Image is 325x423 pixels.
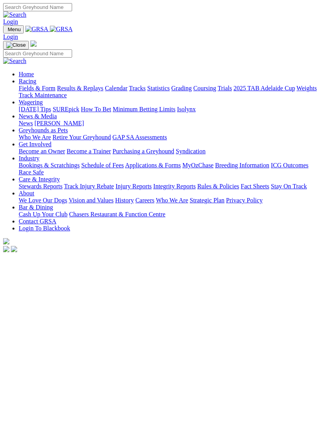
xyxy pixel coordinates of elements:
a: Results & Replays [57,85,103,91]
img: logo-grsa-white.png [30,40,37,47]
a: News [19,120,33,126]
a: ICG Outcomes [271,162,308,168]
img: logo-grsa-white.png [3,238,9,244]
a: Syndication [176,148,205,154]
div: Care & Integrity [19,183,322,190]
input: Search [3,3,72,11]
button: Toggle navigation [3,41,29,49]
a: Schedule of Fees [81,162,124,168]
a: Who We Are [156,197,188,204]
img: GRSA [25,26,48,33]
a: Login [3,33,18,40]
a: [DATE] Tips [19,106,51,112]
a: We Love Our Dogs [19,197,67,204]
a: Trials [217,85,232,91]
a: [PERSON_NAME] [34,120,84,126]
a: SUREpick [53,106,79,112]
img: twitter.svg [11,246,17,252]
a: Stewards Reports [19,183,62,190]
div: About [19,197,322,204]
div: Greyhounds as Pets [19,134,322,141]
a: Tracks [129,85,146,91]
a: Applications & Forms [125,162,181,168]
a: Login [3,18,18,25]
div: Bar & Dining [19,211,322,218]
a: Home [19,71,34,77]
a: MyOzChase [182,162,214,168]
a: Get Involved [19,141,51,147]
a: Race Safe [19,169,44,176]
a: How To Bet [81,106,111,112]
a: Purchasing a Greyhound [113,148,174,154]
a: Retire Your Greyhound [53,134,111,140]
a: Login To Blackbook [19,225,70,232]
a: Become an Owner [19,148,65,154]
a: Fact Sheets [241,183,269,190]
a: Wagering [19,99,43,105]
a: Bar & Dining [19,204,53,211]
div: News & Media [19,120,322,127]
a: 2025 TAB Adelaide Cup [233,85,295,91]
a: Stay On Track [271,183,307,190]
a: Become a Trainer [67,148,111,154]
a: Contact GRSA [19,218,56,225]
a: Bookings & Scratchings [19,162,79,168]
img: Search [3,11,26,18]
span: Menu [8,26,21,32]
a: Cash Up Your Club [19,211,67,218]
a: About [19,190,34,197]
a: History [115,197,134,204]
div: Racing [19,85,322,99]
img: Close [6,42,26,48]
input: Search [3,49,72,58]
a: Statistics [147,85,170,91]
a: Fields & Form [19,85,55,91]
img: GRSA [50,26,73,33]
a: Privacy Policy [226,197,263,204]
a: Rules & Policies [197,183,239,190]
a: Who We Are [19,134,51,140]
a: Strategic Plan [190,197,224,204]
a: Chasers Restaurant & Function Centre [69,211,165,218]
a: Care & Integrity [19,176,60,183]
a: Minimum Betting Limits [113,106,175,112]
a: Greyhounds as Pets [19,127,68,133]
a: Coursing [193,85,216,91]
a: Integrity Reports [153,183,196,190]
a: Breeding Information [215,162,269,168]
a: Vision and Values [69,197,113,204]
a: Weights [297,85,317,91]
a: News & Media [19,113,57,119]
div: Wagering [19,106,322,113]
a: Grading [171,85,192,91]
a: Track Maintenance [19,92,67,98]
img: Search [3,58,26,65]
div: Get Involved [19,148,322,155]
div: Industry [19,162,322,176]
a: Track Injury Rebate [64,183,114,190]
img: facebook.svg [3,246,9,252]
a: Injury Reports [115,183,152,190]
a: Industry [19,155,39,161]
a: GAP SA Assessments [113,134,167,140]
a: Careers [135,197,154,204]
a: Calendar [105,85,127,91]
a: Isolynx [177,106,196,112]
a: Racing [19,78,36,84]
button: Toggle navigation [3,25,24,33]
